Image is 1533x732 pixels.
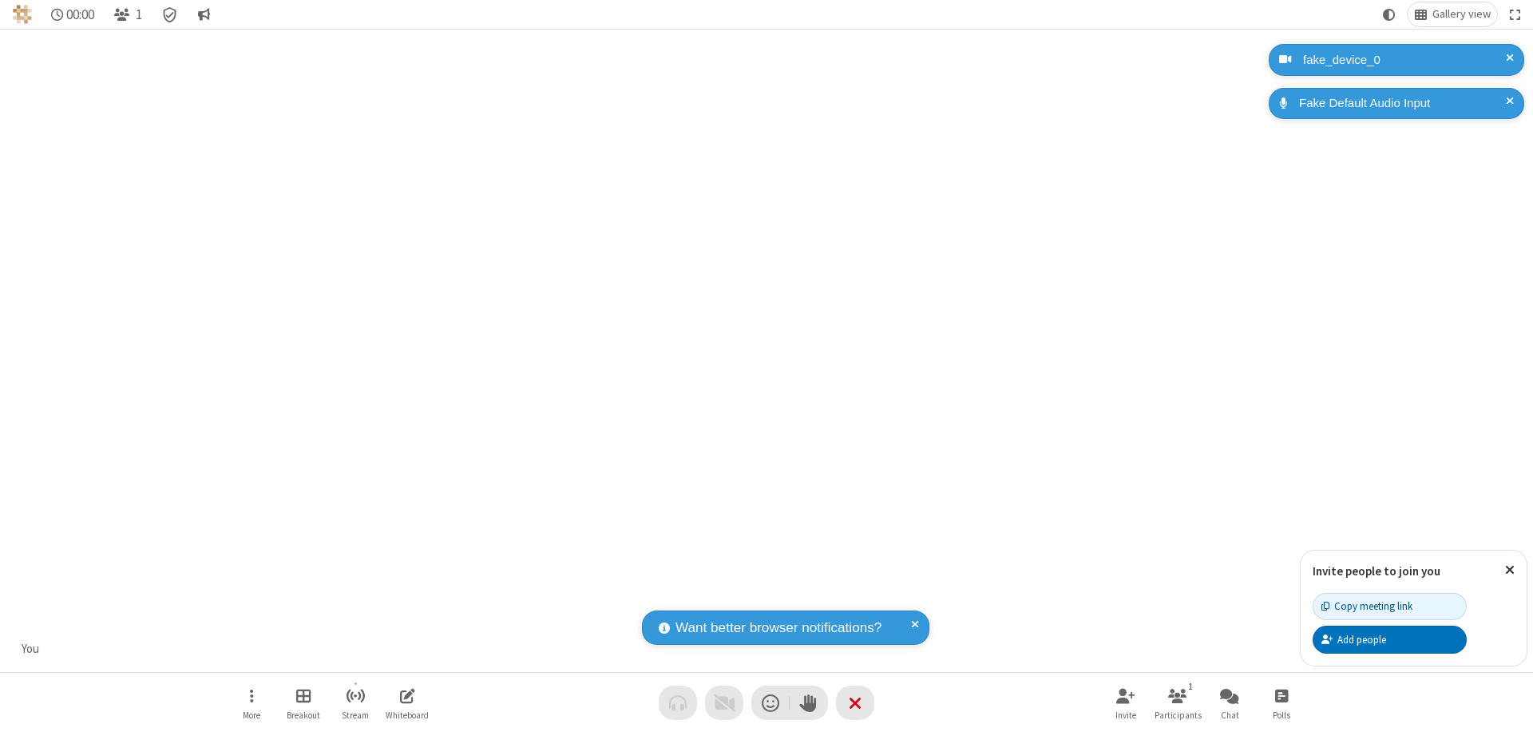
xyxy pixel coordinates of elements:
[287,710,320,720] span: Breakout
[386,710,429,720] span: Whiteboard
[790,686,828,720] button: Raise hand
[1493,551,1527,590] button: Close popover
[1408,2,1497,26] button: Change layout
[705,686,743,720] button: Video
[279,680,327,726] button: Manage Breakout Rooms
[836,686,874,720] button: End or leave meeting
[1206,680,1254,726] button: Open chat
[1155,710,1202,720] span: Participants
[1313,593,1467,620] button: Copy meeting link
[1258,680,1305,726] button: Open poll
[1503,2,1527,26] button: Fullscreen
[191,2,216,26] button: Conversation
[751,686,790,720] button: Send a reaction
[1221,710,1239,720] span: Chat
[243,710,260,720] span: More
[136,7,142,22] span: 1
[107,2,149,26] button: Open participant list
[66,7,94,22] span: 00:00
[383,680,431,726] button: Open shared whiteboard
[1297,51,1512,70] div: fake_device_0
[228,680,275,726] button: Open menu
[1321,599,1412,614] div: Copy meeting link
[155,2,185,26] div: Meeting details Encryption enabled
[675,618,881,639] span: Want better browser notifications?
[1377,2,1402,26] button: Using system theme
[1273,710,1290,720] span: Polls
[1115,710,1136,720] span: Invite
[13,5,32,24] img: QA Selenium DO NOT DELETE OR CHANGE
[1102,680,1150,726] button: Invite participants (⌘+Shift+I)
[331,680,379,726] button: Start streaming
[16,640,46,658] div: You
[659,686,697,720] button: Audio problem - check your Internet connection or call by phone
[342,710,369,720] span: Stream
[45,2,101,26] div: Timer
[1313,563,1440,579] label: Invite people to join you
[1313,626,1467,653] button: Add people
[1184,679,1198,694] div: 1
[1432,8,1491,21] span: Gallery view
[1154,680,1202,726] button: Open participant list
[1293,94,1512,113] div: Fake Default Audio Input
